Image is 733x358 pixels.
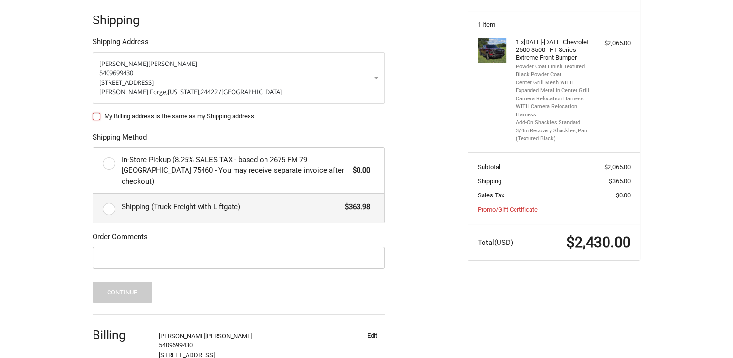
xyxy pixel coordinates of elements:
span: $2,430.00 [566,234,631,251]
span: [US_STATE], [168,87,201,96]
span: In-Store Pickup (8.25% SALES TAX - based on 2675 FM 79 [GEOGRAPHIC_DATA] 75460 - You may receive ... [122,154,348,187]
legend: Order Comments [93,231,148,247]
label: My Billing address is the same as my Shipping address [93,113,385,120]
span: $363.98 [340,201,370,212]
span: [PERSON_NAME] [148,59,197,68]
h2: Shipping [93,13,149,28]
span: Sales Tax [478,192,504,199]
h4: 1 x [DATE]-[DATE] Chevrolet 2500-3500 - FT Series - Extreme Front Bumper [516,38,590,62]
span: [PERSON_NAME] Forge, [99,87,168,96]
span: [GEOGRAPHIC_DATA] [221,87,282,96]
button: Continue [93,282,152,303]
button: Edit [359,329,385,342]
span: 5409699430 [99,68,133,77]
span: 24422 / [201,87,221,96]
span: Total (USD) [478,238,513,247]
span: 5409699430 [159,342,193,349]
a: Promo/Gift Certificate [478,206,538,213]
span: Shipping (Truck Freight with Liftgate) [122,201,341,212]
h2: Billing [93,327,149,342]
span: $365.00 [609,178,631,185]
a: Enter or select a different address [93,52,385,104]
legend: Shipping Method [93,132,147,147]
span: Shipping [478,178,501,185]
span: $0.00 [348,165,370,176]
span: [STREET_ADDRESS] [99,78,154,87]
div: $2,065.00 [593,38,631,48]
span: $2,065.00 [604,163,631,171]
h3: 1 Item [478,21,631,29]
span: Subtotal [478,163,500,171]
span: [PERSON_NAME] [99,59,148,68]
iframe: Chat Widget [685,311,733,358]
span: [PERSON_NAME] [159,332,205,340]
span: [PERSON_NAME] [205,332,252,340]
span: $0.00 [616,192,631,199]
li: Add-On Shackles Standard 3/4in Recovery Shackles, Pair (Textured Black) [516,119,590,143]
li: Center Grill Mesh WITH Expanded Metal in Center Grill [516,79,590,95]
legend: Shipping Address [93,36,149,52]
li: Powder Coat Finish Textured Black Powder Coat [516,63,590,79]
li: Camera Relocation Harness WITH Camera Relocation Harness [516,95,590,119]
